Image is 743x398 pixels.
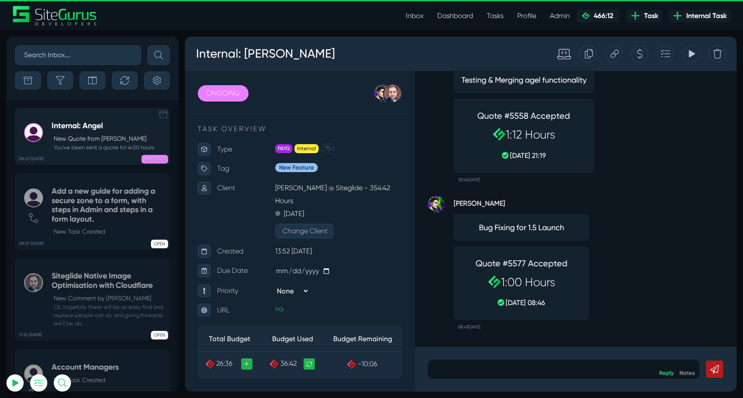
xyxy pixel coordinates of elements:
a: Inbox [399,7,430,25]
small: 08:41[DATE] [273,284,295,297]
a: ONGOING [13,49,64,65]
a: Profile [510,7,543,25]
h4: Quote #5577 Accepted [281,222,393,232]
p: [DATE] 08:46 [281,261,393,272]
p: Created [32,208,90,221]
a: 08:27 [DATE] Internal: AngelNew Quote from [PERSON_NAME] You've been sent a quote for 4:00 hours ... [15,108,170,165]
div: Delete Task [524,9,541,26]
h5: Siteglide Native Image Optimisation with Cloudflare [52,272,165,290]
p: Type [32,106,90,119]
th: Total Budget [13,290,77,315]
small: Ok, hopefully there will be an easy find and replace people can do and going forwards we'll be ab... [52,303,165,328]
a: 466:12 [577,9,620,22]
b: 08:01 [DATE] [19,241,43,247]
p: Client [32,145,90,158]
p: [PERSON_NAME] @ Siteglide - 354:42 Hours [90,145,217,171]
a: + [56,322,68,333]
p: New Comment by [PERSON_NAME] [54,294,165,303]
p: [DATE] 21:19 [283,114,395,124]
p: URL [32,267,90,280]
th: Budget Remaining [139,290,217,315]
span: -10:06 [173,323,193,331]
p: TASK OVERVIEW [13,87,217,98]
span: Internal Task [683,11,727,21]
div: Standard [364,10,386,24]
p: New Task Created [54,376,119,385]
b: 17:22 [DATE] [19,332,42,338]
a: Tasks [480,7,510,25]
button: Log In [28,152,123,170]
h3: Internal: [PERSON_NAME] [11,6,150,28]
div: Duplicate this Task [395,9,412,26]
span: PAYG [90,108,107,117]
img: Sitegurus Logo [13,6,97,25]
a: Task [626,9,662,22]
a: SiteGurus [13,6,97,25]
p: Tag [32,126,90,139]
a: Recalculate Budget Used [119,322,130,333]
span: OPEN [151,331,168,339]
span: ONGOING [141,155,168,164]
p: New Task Created [54,227,165,236]
input: Email [28,101,123,120]
p: [DATE] [99,171,119,184]
span: Task [641,11,658,21]
strong: [PERSON_NAME] [269,159,405,172]
span: New Feature [90,126,133,136]
p: Priority [32,248,90,261]
span: Internal [110,108,134,117]
p: New Quote from [PERSON_NAME] [54,134,154,143]
small: You've been sent a quote for 4:00 hours [52,143,154,151]
span: OPEN [151,240,168,248]
input: Search Inbox... [15,45,141,65]
h5: Add a new guide for adding a secure zone to a form, with steps in Admin and steps in a form layout. [52,187,165,224]
a: Internal Task [669,9,730,22]
a: Admin [543,7,577,25]
p: Due Date [32,228,90,241]
span: Bug Fixing for 1.5 Launch [276,185,397,197]
a: 08:01 [DATE] Add a new guide for adding a secure zone to a form, with steps in Admin and steps in... [15,173,170,250]
h2: 1:00 Hours [281,239,393,253]
span: 26:36 [31,323,48,331]
span: 36:42 [95,323,112,331]
span: Testing & Merging agel functionality [276,37,402,49]
span: 466:12 [590,12,613,20]
h5: Internal: Angel [52,121,154,131]
a: na [90,268,98,276]
a: Reply [474,333,489,339]
small: 13:04[DATE] [273,136,295,150]
a: 17:22 [DATE] Siteglide Native Image Optimisation with CloudflareNew Comment by [PERSON_NAME] Ok, ... [15,258,170,341]
b: 08:27 [DATE] [19,156,43,162]
a: Notes [494,333,510,339]
div: Add to Task Drawer [472,9,489,26]
div: Copy this Task URL [421,9,438,26]
th: Budget Used [77,290,139,315]
div: Create a Quote [446,9,464,26]
div: View Tracking Items [498,9,515,26]
h4: Quote #5558 Accepted [283,74,395,84]
a: Dashboard [430,7,480,25]
button: Change Client [90,187,149,202]
h2: 1:12 Hours [283,91,395,105]
h5: Account Managers [52,363,119,372]
p: 13:52 [DATE] [90,208,217,221]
